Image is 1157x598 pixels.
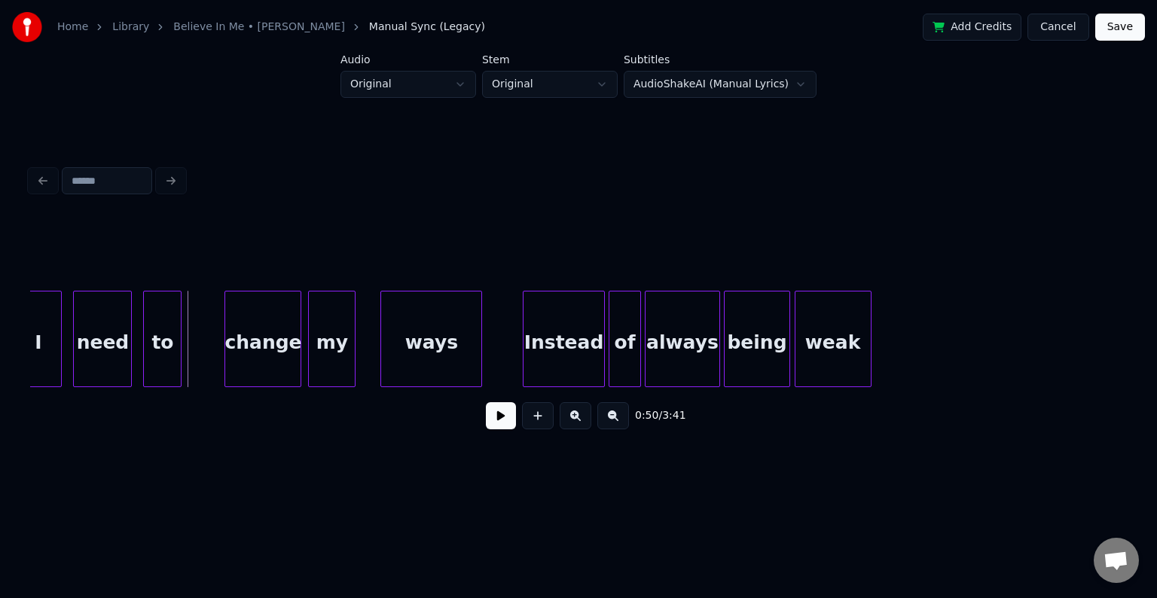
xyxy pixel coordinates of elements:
label: Audio [340,54,476,65]
button: Save [1095,14,1145,41]
a: Believe In Me • [PERSON_NAME] [173,20,345,35]
span: 3:41 [662,408,685,423]
span: 0:50 [635,408,658,423]
div: / [635,408,671,423]
button: Add Credits [923,14,1021,41]
img: youka [12,12,42,42]
a: Library [112,20,149,35]
button: Cancel [1027,14,1088,41]
label: Stem [482,54,618,65]
nav: breadcrumb [57,20,485,35]
div: Open chat [1094,538,1139,583]
label: Subtitles [624,54,817,65]
span: Manual Sync (Legacy) [369,20,485,35]
a: Home [57,20,88,35]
